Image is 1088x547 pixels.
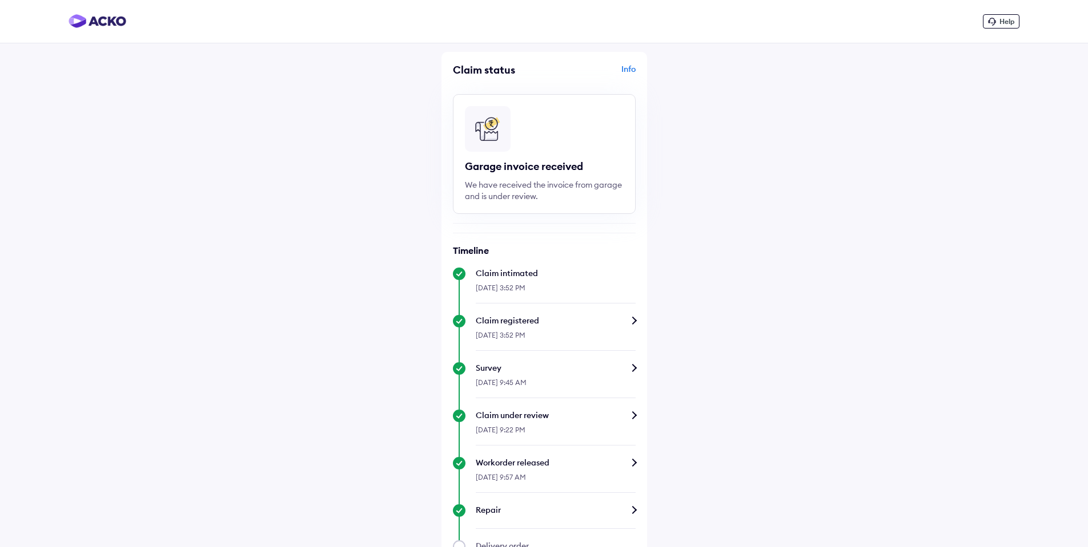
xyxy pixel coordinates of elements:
[465,160,624,173] div: Garage invoice received
[476,374,636,398] div: [DATE] 9:45 AM
[476,410,636,421] div: Claim under review
[476,326,636,351] div: [DATE] 3:52 PM
[476,268,636,279] div: Claim intimated
[69,14,126,28] img: horizontal-gradient.png
[476,504,636,516] div: Repair
[476,468,636,493] div: [DATE] 9:57 AM
[999,17,1014,26] span: Help
[476,362,636,374] div: Survey
[476,279,636,303] div: [DATE] 3:52 PM
[465,179,624,202] div: We have received the invoice from garage and is under review.
[476,315,636,326] div: Claim registered
[547,63,636,85] div: Info
[476,421,636,445] div: [DATE] 9:22 PM
[453,245,636,256] h6: Timeline
[453,63,541,76] div: Claim status
[476,457,636,468] div: Workorder released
